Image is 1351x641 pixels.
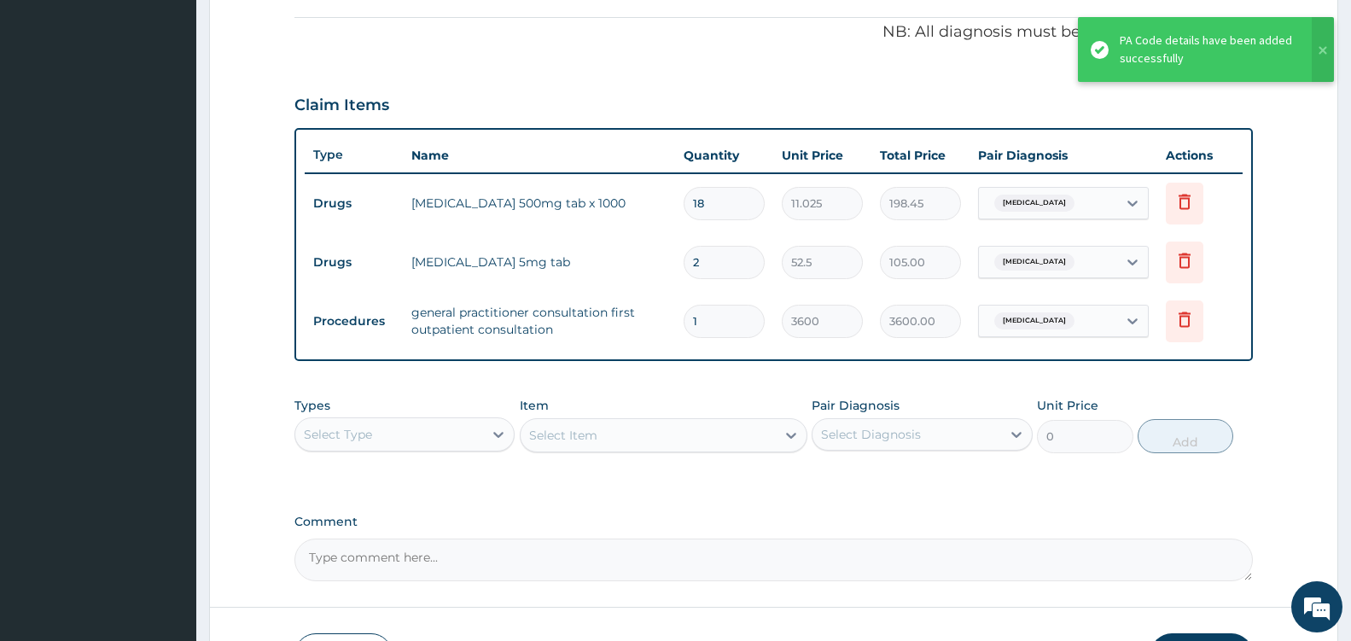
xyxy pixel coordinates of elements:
th: Total Price [871,138,970,172]
td: [MEDICAL_DATA] 500mg tab x 1000 [403,186,675,220]
label: Types [294,399,330,413]
div: Minimize live chat window [280,9,321,50]
th: Name [403,138,675,172]
td: general practitioner consultation first outpatient consultation [403,295,675,347]
label: Item [520,397,549,414]
label: Unit Price [1037,397,1098,414]
textarea: Type your message and hit 'Enter' [9,466,325,526]
th: Pair Diagnosis [970,138,1157,172]
th: Type [305,139,403,171]
p: NB: All diagnosis must be linked to a claim item [294,21,1253,44]
div: Select Type [304,426,372,443]
td: Drugs [305,247,403,278]
span: [MEDICAL_DATA] [994,253,1074,271]
td: [MEDICAL_DATA] 5mg tab [403,245,675,279]
label: Pair Diagnosis [812,397,900,414]
button: Add [1138,419,1233,453]
div: Select Diagnosis [821,426,921,443]
td: Procedures [305,306,403,337]
img: d_794563401_company_1708531726252_794563401 [32,85,69,128]
th: Quantity [675,138,773,172]
h3: Claim Items [294,96,389,115]
th: Unit Price [773,138,871,172]
span: We're online! [99,215,236,388]
div: PA Code details have been added successfully [1120,32,1296,67]
th: Actions [1157,138,1243,172]
div: Chat with us now [89,96,287,118]
label: Comment [294,515,1253,529]
span: [MEDICAL_DATA] [994,195,1074,212]
span: [MEDICAL_DATA] [994,312,1074,329]
td: Drugs [305,188,403,219]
